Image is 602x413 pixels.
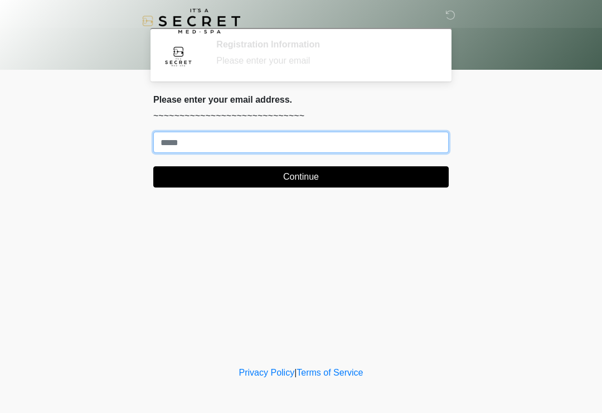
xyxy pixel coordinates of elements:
h2: Please enter your email address. [153,94,449,105]
img: Agent Avatar [162,39,195,73]
a: | [294,368,297,377]
a: Terms of Service [297,368,363,377]
img: It's A Secret Med Spa Logo [142,8,240,33]
h2: Registration Information [216,39,432,50]
a: Privacy Policy [239,368,295,377]
button: Continue [153,166,449,188]
p: ~~~~~~~~~~~~~~~~~~~~~~~~~~~~~ [153,109,449,123]
div: Please enter your email [216,54,432,68]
